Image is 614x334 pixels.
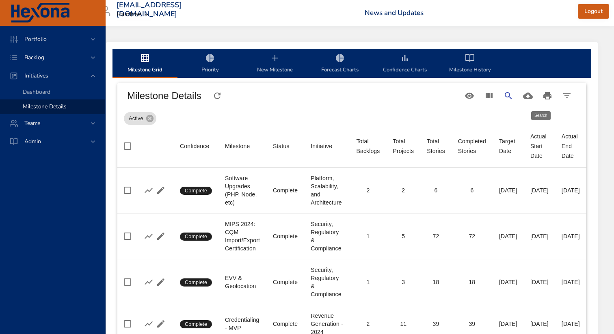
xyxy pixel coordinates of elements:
[273,141,290,151] div: Sort
[23,88,50,96] span: Dashboard
[499,136,517,156] div: Sort
[127,90,201,101] h5: Milestone Details
[18,119,47,127] span: Teams
[458,232,486,240] div: 72
[499,186,517,194] div: [DATE]
[225,316,260,332] div: Credentialing - MVP
[499,136,517,156] div: Target Date
[393,232,414,240] div: 5
[530,320,549,328] div: [DATE]
[393,278,414,286] div: 3
[182,53,238,75] span: Priority
[273,278,298,286] div: Complete
[557,86,577,106] button: Filter Table
[225,174,260,207] div: Software Upgrades (PHP, Node, etc)
[427,186,445,194] div: 6
[225,141,250,151] div: Milestone
[18,54,51,61] span: Backlog
[311,174,343,207] div: Platform, Scalability, and Architecture
[562,186,580,194] div: [DATE]
[117,53,173,75] span: Milestone Grid
[442,53,497,75] span: Milestone History
[427,136,445,156] div: Total Stories
[458,278,486,286] div: 18
[458,320,486,328] div: 39
[562,232,580,240] div: [DATE]
[427,320,445,328] div: 39
[117,83,586,109] div: Table Toolbar
[180,187,212,194] span: Complete
[499,86,518,106] button: Search
[143,184,155,196] button: Show Burnup
[562,278,580,286] div: [DATE]
[356,232,380,240] div: 1
[458,186,486,194] div: 6
[247,53,303,75] span: New Milestone
[311,220,343,252] div: Security, Regulatory & Compliance
[356,136,380,156] div: Sort
[499,320,517,328] div: [DATE]
[23,103,67,110] span: Milestone Details
[124,114,148,123] span: Active
[117,8,151,21] div: Raintree
[18,72,55,80] span: Initiatives
[112,49,591,78] div: milestone-tabs
[155,230,167,242] button: Edit Milestone Details
[356,278,380,286] div: 1
[18,35,53,43] span: Portfolio
[427,232,445,240] div: 72
[427,136,445,156] div: Sort
[311,141,343,151] span: Initiative
[211,90,223,102] button: Refresh Page
[584,6,603,17] span: Logout
[393,136,414,156] div: Sort
[311,141,332,151] div: Initiative
[155,184,167,196] button: Edit Milestone Details
[479,86,499,106] button: View Columns
[273,141,298,151] span: Status
[530,278,549,286] div: [DATE]
[18,138,48,145] span: Admin
[458,136,486,156] div: Completed Stories
[427,278,445,286] div: 18
[530,186,549,194] div: [DATE]
[180,141,209,151] div: Sort
[393,136,414,156] div: Total Projects
[225,220,260,252] div: MIPS 2024: CQM Import/Export Certification
[180,141,209,151] div: Confidence
[530,232,549,240] div: [DATE]
[356,320,380,328] div: 2
[562,131,580,161] div: Sort
[143,276,155,288] button: Show Burnup
[311,266,343,298] div: Security, Regulatory & Compliance
[10,3,71,23] img: Hexona
[225,141,250,151] div: Sort
[458,136,486,156] div: Sort
[155,276,167,288] button: Edit Milestone Details
[518,86,538,106] button: Download CSV
[180,141,212,151] span: Confidence
[562,131,580,161] div: Actual End Date
[393,320,414,328] div: 11
[460,86,479,106] button: Standard Views
[311,141,332,151] div: Sort
[530,131,549,161] div: Actual Start Date
[143,318,155,330] button: Show Burnup
[499,232,517,240] div: [DATE]
[273,186,298,194] div: Complete
[530,131,549,161] div: Sort
[273,320,298,328] div: Complete
[356,186,380,194] div: 2
[143,230,155,242] button: Show Burnup
[377,53,432,75] span: Confidence Charts
[356,136,380,156] div: Total Backlogs
[365,8,424,17] a: News and Updates
[225,141,260,151] span: Milestone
